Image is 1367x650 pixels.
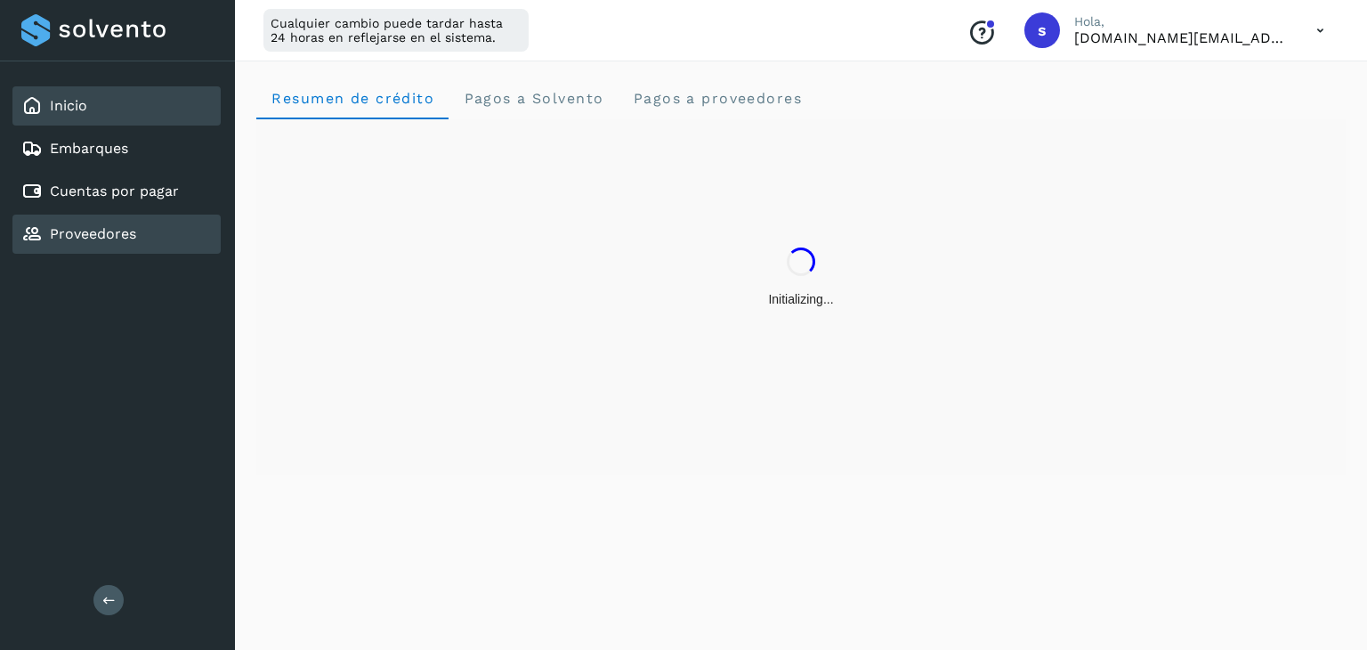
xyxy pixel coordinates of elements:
[12,172,221,211] div: Cuentas por pagar
[632,90,802,107] span: Pagos a proveedores
[1074,14,1288,29] p: Hola,
[50,183,179,199] a: Cuentas por pagar
[50,225,136,242] a: Proveedores
[1074,29,1288,46] p: solvento.sl@segmail.co
[263,9,529,52] div: Cualquier cambio puede tardar hasta 24 horas en reflejarse en el sistema.
[463,90,603,107] span: Pagos a Solvento
[12,86,221,126] div: Inicio
[50,140,128,157] a: Embarques
[271,90,434,107] span: Resumen de crédito
[50,97,87,114] a: Inicio
[12,215,221,254] div: Proveedores
[12,129,221,168] div: Embarques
